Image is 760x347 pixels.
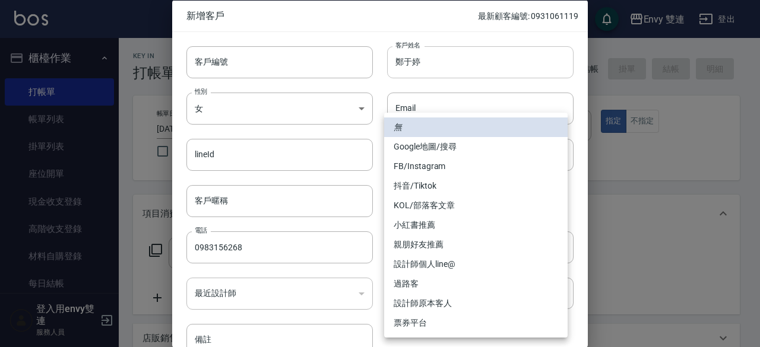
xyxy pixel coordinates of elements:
[384,254,568,274] li: 設計師個人line@
[384,235,568,254] li: 親朋好友推薦
[384,137,568,157] li: Google地圖/搜尋
[384,215,568,235] li: 小紅書推薦
[384,294,568,313] li: 設計師原本客人
[394,121,402,133] em: 無
[384,196,568,215] li: KOL/部落客文章
[384,274,568,294] li: 過路客
[384,313,568,333] li: 票券平台
[384,176,568,196] li: 抖音/Tiktok
[384,157,568,176] li: FB/Instagram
